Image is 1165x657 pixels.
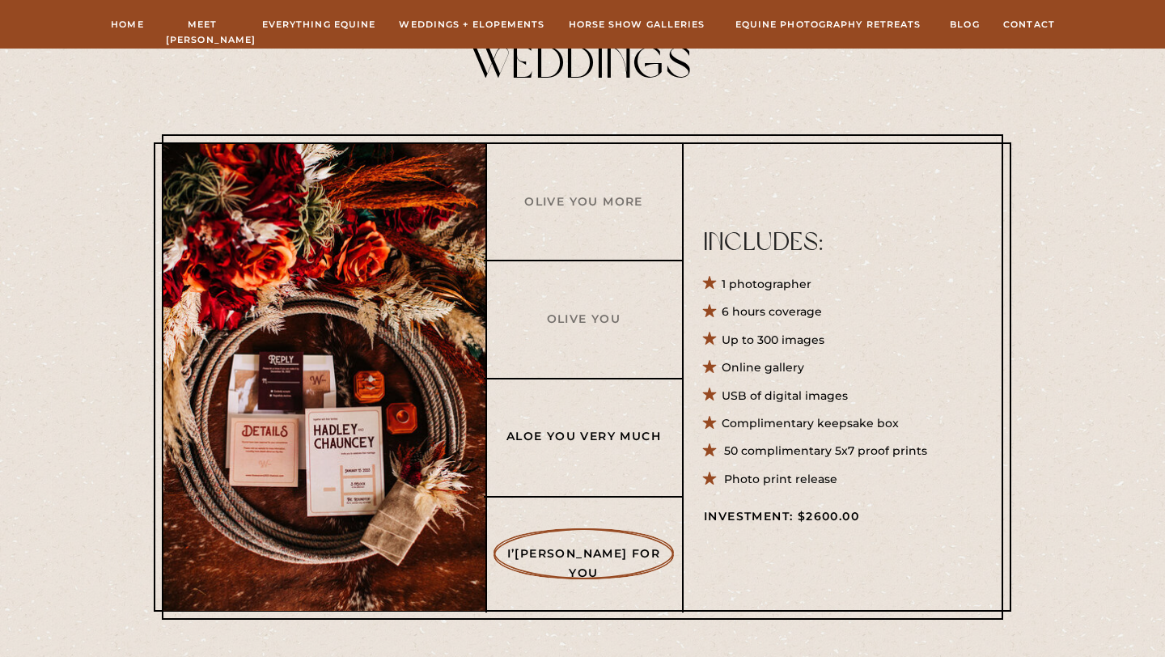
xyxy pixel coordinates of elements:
p: Complimentary keepsake box [722,414,985,431]
p: Up to 300 images [722,331,985,348]
a: Weddings + Elopements [399,17,545,32]
p: Investment: $2600.00 [704,507,899,524]
h2: Weddings [186,42,979,82]
a: Meet [PERSON_NAME] [166,17,239,32]
p: Includes: [704,230,985,250]
a: Aloe You Very Much [506,427,662,444]
a: Olive You More [506,193,662,210]
a: Contact [1002,17,1056,32]
p: Online gallery [722,358,985,375]
a: I’[PERSON_NAME] For You [506,545,662,562]
p: 50 complimentary 5x7 proof prints [724,442,988,459]
a: Equine Photography Retreats [729,17,927,32]
p: 6 hours coverage [722,303,985,320]
p: 1 photographer [722,275,985,292]
p: USB of digital images [722,387,985,404]
a: hORSE sHOW gALLERIES [566,17,708,32]
a: Everything Equine [260,17,378,32]
a: Blog [948,17,981,32]
a: Olive You [506,310,662,327]
p: Photo print release [724,470,988,487]
a: Home [110,17,145,32]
